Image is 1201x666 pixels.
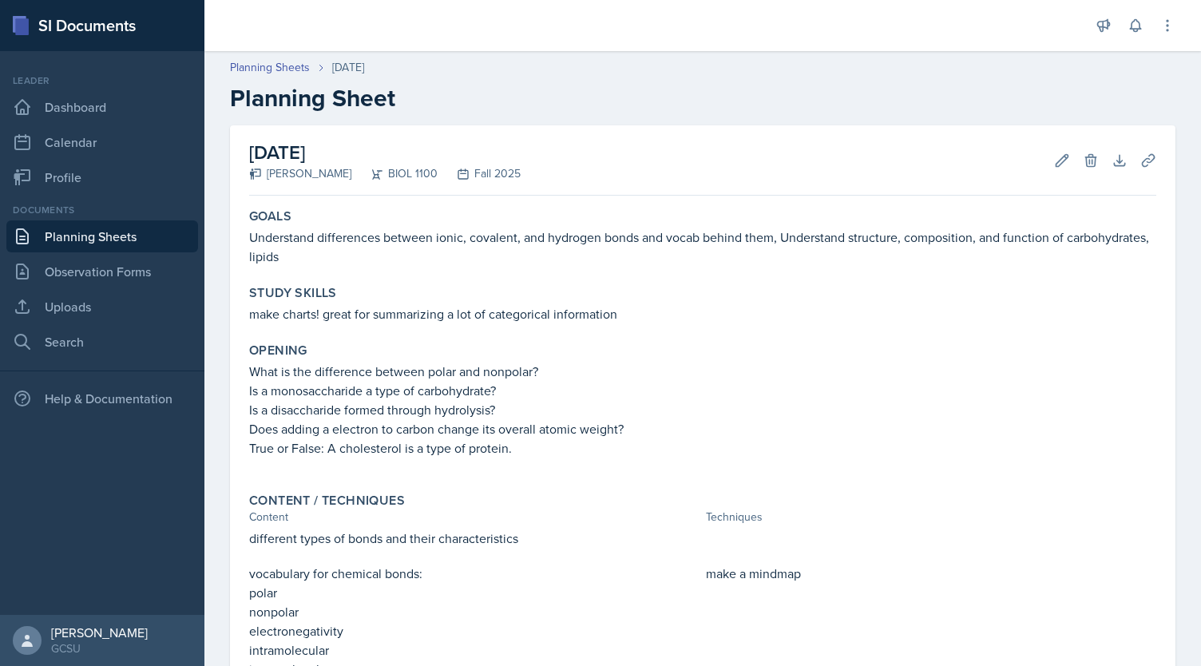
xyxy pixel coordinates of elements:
[6,220,198,252] a: Planning Sheets
[51,640,148,656] div: GCSU
[249,621,700,640] p: electronegativity
[249,640,700,660] p: intramolecular
[6,73,198,88] div: Leader
[249,602,700,621] p: nonpolar
[249,400,1156,419] p: Is a disaccharide formed through hydrolysis?
[249,583,700,602] p: polar
[249,564,700,583] p: vocabulary for chemical bonds:
[249,165,351,182] div: [PERSON_NAME]
[6,161,198,193] a: Profile
[249,304,1156,323] p: make charts! great for summarizing a lot of categorical information
[249,493,405,509] label: Content / Techniques
[6,256,198,287] a: Observation Forms
[6,91,198,123] a: Dashboard
[351,165,438,182] div: BIOL 1100
[249,343,307,359] label: Opening
[6,203,198,217] div: Documents
[249,362,1156,381] p: What is the difference between polar and nonpolar?
[249,419,1156,438] p: Does adding a electron to carbon change its overall atomic weight?
[51,624,148,640] div: [PERSON_NAME]
[230,59,310,76] a: Planning Sheets
[332,59,364,76] div: [DATE]
[6,383,198,414] div: Help & Documentation
[249,529,700,548] p: different types of bonds and their characteristics
[438,165,521,182] div: Fall 2025
[6,291,198,323] a: Uploads
[249,438,1156,458] p: True or False: A cholesterol is a type of protein.
[6,326,198,358] a: Search
[249,228,1156,266] p: Understand differences between ionic, covalent, and hydrogen bonds and vocab behind them, Underst...
[249,138,521,167] h2: [DATE]
[249,285,337,301] label: Study Skills
[249,381,1156,400] p: Is a monosaccharide a type of carbohydrate?
[230,84,1175,113] h2: Planning Sheet
[249,208,291,224] label: Goals
[6,126,198,158] a: Calendar
[249,509,700,525] div: Content
[706,509,1156,525] div: Techniques
[706,564,1156,583] p: make a mindmap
